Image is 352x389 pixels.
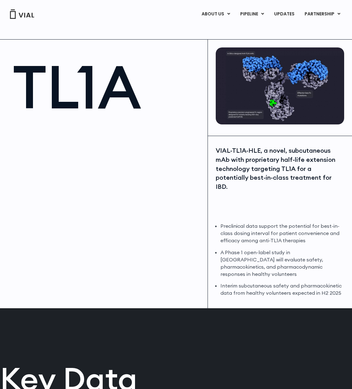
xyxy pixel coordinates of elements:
li: Interim subcutaneous safety and pharmacokinetic data from healthy volunteers expected in H2 2025 [220,282,344,297]
div: VIAL-TL1A-HLE, a novel, subcutaneous mAb with proprietary half-life extension technology targetin... [216,146,344,191]
li: Preclinical data support the potential for best-in-class dosing interval for patient convenience ... [220,222,344,244]
img: TL1A antibody diagram. [216,47,344,125]
a: UPDATES [269,9,299,19]
a: PIPELINEMenu Toggle [235,9,269,19]
h1: TL1A [13,57,201,117]
li: A Phase 1 open-label study in [GEOGRAPHIC_DATA] will evaluate safety, pharmacokinetics, and pharm... [220,249,344,278]
img: Vial Logo [9,9,35,19]
a: PARTNERSHIPMenu Toggle [300,9,345,19]
a: ABOUT USMenu Toggle [197,9,235,19]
